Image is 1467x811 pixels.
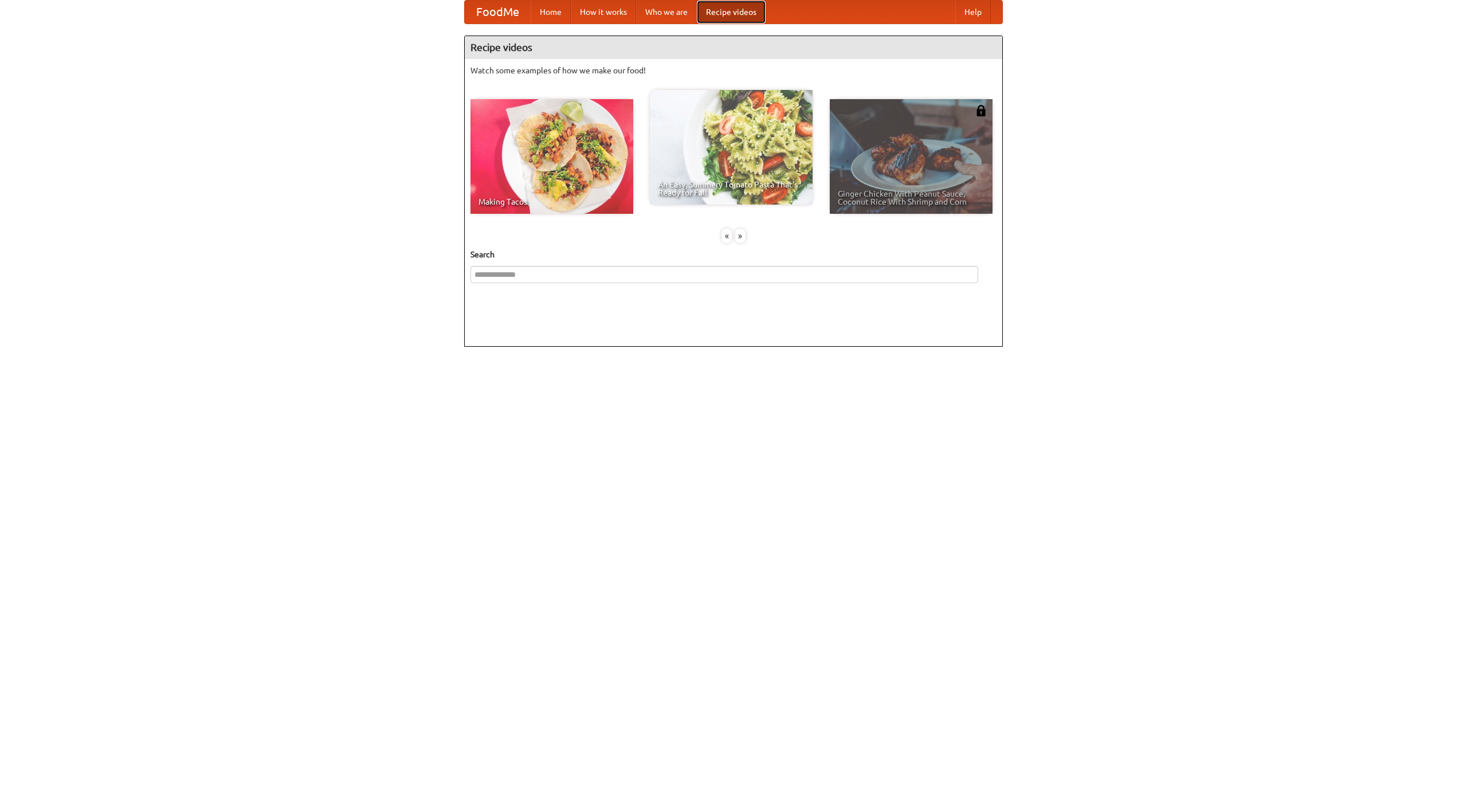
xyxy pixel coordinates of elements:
a: FoodMe [465,1,531,23]
span: Making Tacos [478,198,625,206]
h5: Search [470,249,997,260]
a: Help [955,1,991,23]
h4: Recipe videos [465,36,1002,59]
span: An Easy, Summery Tomato Pasta That's Ready for Fall [658,181,805,197]
img: 483408.png [975,105,987,116]
a: Making Tacos [470,99,633,214]
div: » [735,229,746,243]
a: How it works [571,1,636,23]
a: An Easy, Summery Tomato Pasta That's Ready for Fall [650,90,813,205]
div: « [721,229,732,243]
p: Watch some examples of how we make our food! [470,65,997,76]
a: Who we are [636,1,697,23]
a: Recipe videos [697,1,766,23]
a: Home [531,1,571,23]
